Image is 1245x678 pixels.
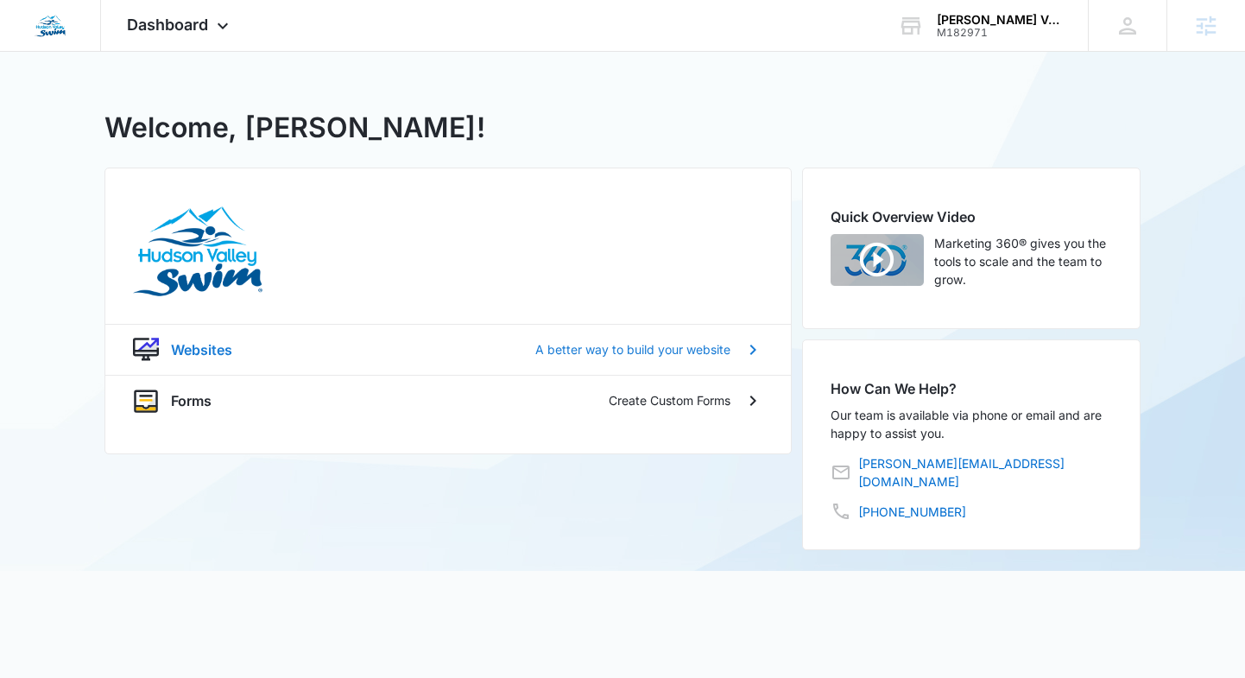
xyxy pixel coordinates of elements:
img: website [133,337,159,363]
a: formsFormsCreate Custom Forms [105,375,791,426]
img: Hudson Valley Swim [35,10,66,41]
h1: Welcome, [PERSON_NAME]! [104,107,485,149]
p: Forms [171,390,212,411]
p: Websites [171,339,232,360]
p: Create Custom Forms [609,391,730,409]
img: forms [133,388,159,414]
div: account name [937,13,1063,27]
div: account id [937,27,1063,39]
a: websiteWebsitesA better way to build your website [105,324,791,375]
h2: Quick Overview Video [831,206,1112,227]
span: Dashboard [127,16,208,34]
a: [PHONE_NUMBER] [858,503,966,521]
p: A better way to build your website [535,340,730,358]
img: Quick Overview Video [831,234,924,286]
p: Marketing 360® gives you the tools to scale and the team to grow. [934,234,1112,288]
p: Our team is available via phone or email and are happy to assist you. [831,406,1112,442]
a: [PERSON_NAME][EMAIL_ADDRESS][DOMAIN_NAME] [858,454,1112,491]
h2: How Can We Help? [831,378,1112,399]
img: Hudson Valley Swim [133,206,262,296]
